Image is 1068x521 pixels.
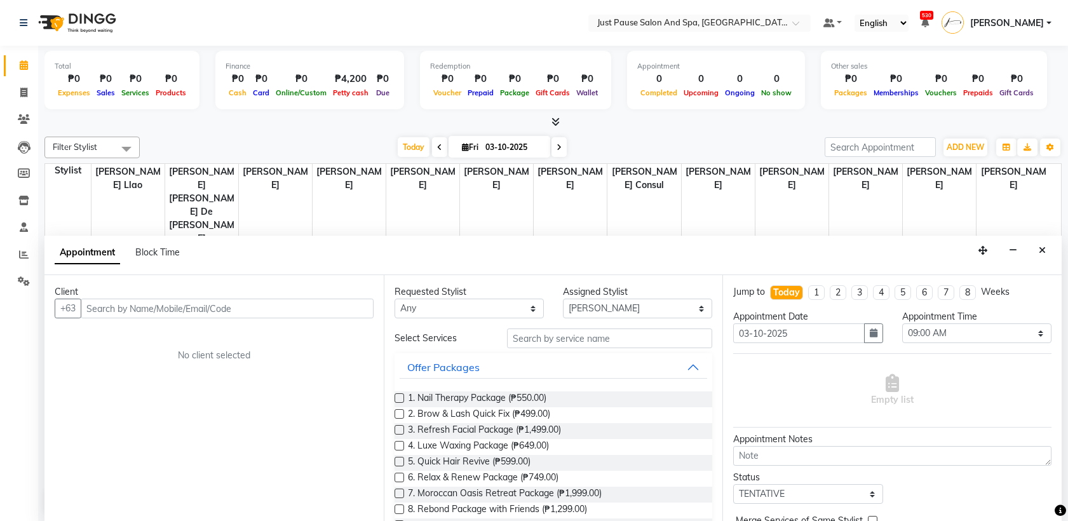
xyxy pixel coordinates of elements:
span: Sales [93,88,118,97]
div: Assigned Stylist [563,285,712,299]
span: Prepaid [464,88,497,97]
span: Today [398,137,429,157]
span: [PERSON_NAME] [239,164,312,193]
span: Products [152,88,189,97]
li: 4 [873,285,889,300]
div: Stylist [45,164,91,177]
div: Weeks [981,285,1010,299]
span: Petty cash [330,88,372,97]
span: Block Time [135,247,180,258]
span: [PERSON_NAME] [313,164,386,193]
div: ₱0 [870,72,922,86]
span: 3. Refresh Facial Package (₱1,499.00) [408,423,561,439]
li: 5 [895,285,911,300]
span: Card [250,88,273,97]
span: [PERSON_NAME] [829,164,902,193]
span: 7. Moroccan Oasis Retreat Package (₱1,999.00) [408,487,602,503]
span: [PERSON_NAME] [977,164,1050,193]
div: Appointment [637,61,795,72]
input: Search by service name [507,328,713,348]
span: Online/Custom [273,88,330,97]
span: [PERSON_NAME] [755,164,828,193]
span: Cash [226,88,250,97]
li: 6 [916,285,933,300]
span: Gift Cards [996,88,1037,97]
div: Finance [226,61,394,72]
div: ₱0 [430,72,464,86]
div: ₱0 [273,72,330,86]
span: [PERSON_NAME] [682,164,755,193]
div: ₱0 [922,72,960,86]
span: Due [373,88,393,97]
span: [PERSON_NAME] [903,164,976,193]
div: 0 [722,72,758,86]
input: Search by Name/Mobile/Email/Code [81,299,374,318]
span: Memberships [870,88,922,97]
span: 5. Quick Hair Revive (₱599.00) [408,455,531,471]
div: Requested Stylist [395,285,544,299]
span: 6. Relax & Renew Package (₱749.00) [408,471,558,487]
span: [PERSON_NAME] Consul [607,164,680,193]
span: Filter Stylist [53,142,97,152]
div: Appointment Time [902,310,1051,323]
span: [PERSON_NAME] [PERSON_NAME] De [PERSON_NAME] [165,164,238,247]
span: 8. Rebond Package with Friends (₱1,299.00) [408,503,587,518]
span: Expenses [55,88,93,97]
div: ₱0 [831,72,870,86]
span: 4. Luxe Waxing Package (₱649.00) [408,439,549,455]
a: 530 [921,17,929,29]
div: Redemption [430,61,601,72]
div: No client selected [85,349,343,362]
div: ₱0 [152,72,189,86]
div: 0 [680,72,722,86]
div: ₱0 [118,72,152,86]
div: ₱0 [55,72,93,86]
div: 0 [637,72,680,86]
span: Prepaids [960,88,996,97]
span: No show [758,88,795,97]
span: Packages [831,88,870,97]
div: Status [733,471,882,484]
span: ADD NEW [947,142,984,152]
div: ₱0 [532,72,573,86]
div: Total [55,61,189,72]
div: ₱0 [960,72,996,86]
li: 2 [830,285,846,300]
img: Josie Marie Cabutaje [942,11,964,34]
div: ₱0 [497,72,532,86]
button: +63 [55,299,81,318]
span: [PERSON_NAME] llao [91,164,165,193]
span: Appointment [55,241,120,264]
div: ₱4,200 [330,72,372,86]
button: ADD NEW [943,139,987,156]
span: [PERSON_NAME] [460,164,533,193]
span: Voucher [430,88,464,97]
div: Client [55,285,374,299]
li: 3 [851,285,868,300]
span: Completed [637,88,680,97]
input: yyyy-mm-dd [733,323,864,343]
span: 530 [920,11,933,20]
span: Vouchers [922,88,960,97]
span: Wallet [573,88,601,97]
button: Offer Packages [400,356,708,379]
div: ₱0 [464,72,497,86]
div: 0 [758,72,795,86]
div: Offer Packages [407,360,480,375]
div: Other sales [831,61,1037,72]
div: ₱0 [226,72,250,86]
span: [PERSON_NAME] [386,164,459,193]
div: Appointment Date [733,310,882,323]
span: Upcoming [680,88,722,97]
input: 2025-10-03 [482,138,545,157]
span: Fri [459,142,482,152]
img: logo [32,5,119,41]
div: Appointment Notes [733,433,1051,446]
div: Select Services [385,332,497,345]
div: ₱0 [573,72,601,86]
span: Package [497,88,532,97]
span: Ongoing [722,88,758,97]
span: 2. Brow & Lash Quick Fix (₱499.00) [408,407,550,423]
div: ₱0 [93,72,118,86]
div: ₱0 [372,72,394,86]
